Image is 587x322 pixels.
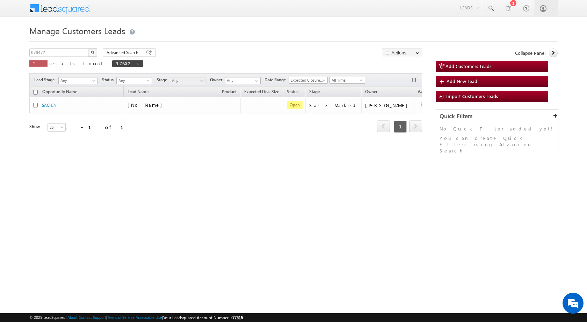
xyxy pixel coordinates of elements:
[64,123,132,131] div: 1 - 1 of 1
[382,48,422,57] button: Actions
[116,77,152,84] a: Any
[33,60,44,66] span: 1
[225,77,261,84] input: Type to Search
[29,314,243,321] span: © 2025 LeadSquared | | | | |
[48,123,66,132] a: 25
[107,315,135,320] a: Terms of Service
[39,88,81,97] a: Opportunity Name
[42,89,77,94] span: Opportunity Name
[306,88,323,97] a: Stage
[29,25,125,36] span: Manage Customers Leads
[289,77,328,84] a: Expected Closure Date
[409,121,422,132] a: next
[377,121,390,132] a: prev
[59,77,95,84] span: Any
[107,50,140,56] span: Advanced Search
[515,50,545,56] span: Collapse Panel
[309,102,358,108] div: Sale Marked
[67,315,78,320] a: About
[251,77,260,84] a: Show All Items
[446,93,498,99] span: Import Customers Leads
[287,101,303,109] span: Open
[170,77,203,84] span: Any
[34,77,57,83] span: Lead Stage
[289,77,325,83] span: Expected Closure Date
[124,88,152,97] span: Lead Name
[157,77,170,83] span: Stage
[42,103,57,108] a: SACHIN
[170,77,205,84] a: Any
[210,77,225,83] span: Owner
[136,315,162,320] a: Acceptable Use
[222,89,237,94] span: Product
[330,77,363,83] span: All Time
[445,63,492,69] span: Add Customers Leads
[79,315,106,320] a: Contact Support
[116,60,133,66] span: 976472
[48,124,66,130] span: 25
[163,315,243,320] span: Your Leadsquared Account Number is
[447,78,477,84] span: Add New Lead
[365,89,377,94] span: Owner
[117,77,150,84] span: Any
[365,102,411,108] div: [PERSON_NAME]
[264,77,289,83] span: Date Range
[440,126,555,132] p: No Quick Filter added yet!
[414,88,435,97] span: Actions
[309,89,320,94] span: Stage
[241,88,283,97] a: Expected Deal Size
[58,77,97,84] a: Any
[102,77,116,83] span: Status
[436,110,558,123] div: Quick Filters
[283,88,302,97] a: Status
[440,135,555,154] p: You can create Quick Filters using Advanced Search.
[394,121,407,133] span: 1
[244,89,279,94] span: Expected Deal Size
[128,102,166,108] span: [No Name]
[49,60,105,66] span: results found
[91,51,94,54] img: Search
[33,90,38,95] input: Check all records
[29,123,42,130] div: Show
[329,77,365,84] a: All Time
[232,315,243,320] span: 77516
